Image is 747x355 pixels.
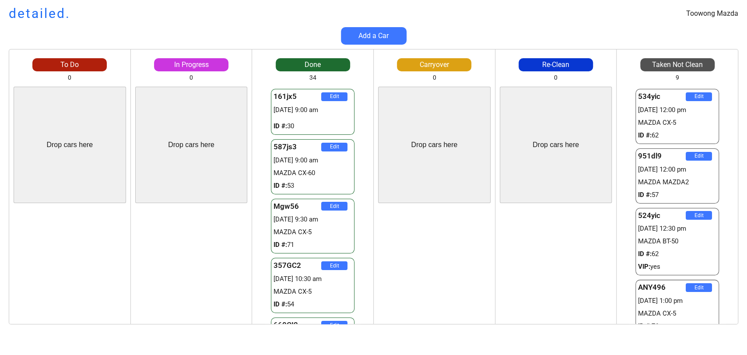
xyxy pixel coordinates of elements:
div: MAZDA BT-50 [638,237,716,246]
strong: VIP: [638,263,650,271]
h1: detailed. [9,4,70,23]
button: Edit [321,92,347,101]
strong: ID #: [274,182,287,190]
button: Edit [321,143,347,151]
div: 62 [638,131,716,140]
button: Edit [686,152,712,161]
strong: ID #: [638,250,652,258]
strong: ID #: [274,122,287,130]
div: MAZDA CX-5 [274,287,352,296]
strong: ID #: [638,191,652,199]
div: 587js3 [274,142,321,152]
button: Edit [686,283,712,292]
strong: ID #: [274,300,287,308]
button: Add a Car [341,27,407,45]
strong: ID #: [638,322,652,330]
div: MAZDA CX-60 [274,169,352,178]
div: [DATE] 9:30 am [274,215,352,224]
button: Edit [321,202,347,211]
div: Done [276,60,350,70]
div: 34 [309,74,316,82]
div: Drop cars here [168,140,214,150]
div: Drop cars here [533,140,579,150]
div: [DATE] 9:00 am [274,105,352,115]
div: 76 [638,322,716,331]
div: 0 [554,74,558,82]
div: In Progress [154,60,228,70]
div: 0 [68,74,71,82]
strong: ID #: [274,241,287,249]
div: 57 [638,190,716,200]
div: 534yic [638,91,686,102]
div: Taken Not Clean [640,60,715,70]
div: 524yic [638,211,686,221]
div: Drop cars here [46,140,93,150]
div: Mgw56 [274,201,321,212]
div: [DATE] 9:00 am [274,156,352,165]
div: MAZDA CX-5 [638,309,716,318]
div: Re-Clean [519,60,593,70]
div: [DATE] 10:30 am [274,274,352,284]
strong: ID #: [638,131,652,139]
div: 161jx5 [274,91,321,102]
div: 71 [274,240,352,250]
div: Toowong Mazda [686,9,738,18]
div: 357GC2 [274,260,321,271]
div: 660CI2 [274,320,321,330]
div: Carryover [397,60,471,70]
div: 53 [274,181,352,190]
div: [DATE] 12:00 pm [638,105,716,115]
button: Edit [686,92,712,101]
button: Edit [321,321,347,330]
div: 54 [274,300,352,309]
button: Edit [321,261,347,270]
div: yes [638,262,716,271]
div: Drop cars here [411,140,457,150]
button: Edit [686,211,712,220]
div: [DATE] 1:00 pm [638,296,716,306]
div: 951dl9 [638,151,686,162]
div: 0 [432,74,436,82]
div: MAZDA MAZDA2 [638,178,716,187]
div: 30 [274,122,352,131]
div: MAZDA CX-5 [638,118,716,127]
div: [DATE] 12:00 pm [638,165,716,174]
div: 62 [638,250,716,259]
div: MAZDA CX-5 [274,228,352,237]
div: 9 [676,74,679,82]
div: ANY496 [638,282,686,293]
div: To Do [32,60,107,70]
div: 0 [189,74,193,82]
div: [DATE] 12:30 pm [638,224,716,233]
